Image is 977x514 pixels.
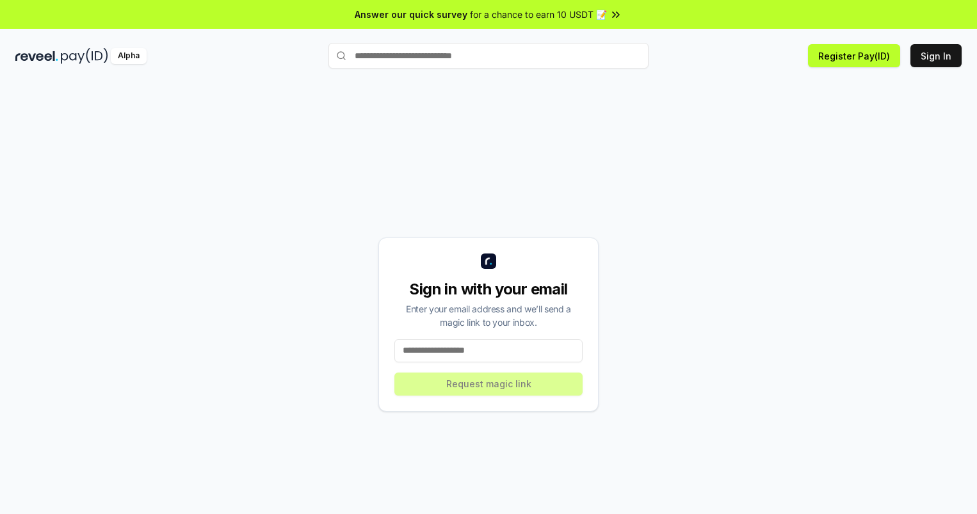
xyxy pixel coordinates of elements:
img: logo_small [481,253,496,269]
button: Sign In [910,44,962,67]
span: Answer our quick survey [355,8,467,21]
div: Sign in with your email [394,279,583,300]
img: pay_id [61,48,108,64]
span: for a chance to earn 10 USDT 📝 [470,8,607,21]
div: Enter your email address and we’ll send a magic link to your inbox. [394,302,583,329]
div: Alpha [111,48,147,64]
button: Register Pay(ID) [808,44,900,67]
img: reveel_dark [15,48,58,64]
